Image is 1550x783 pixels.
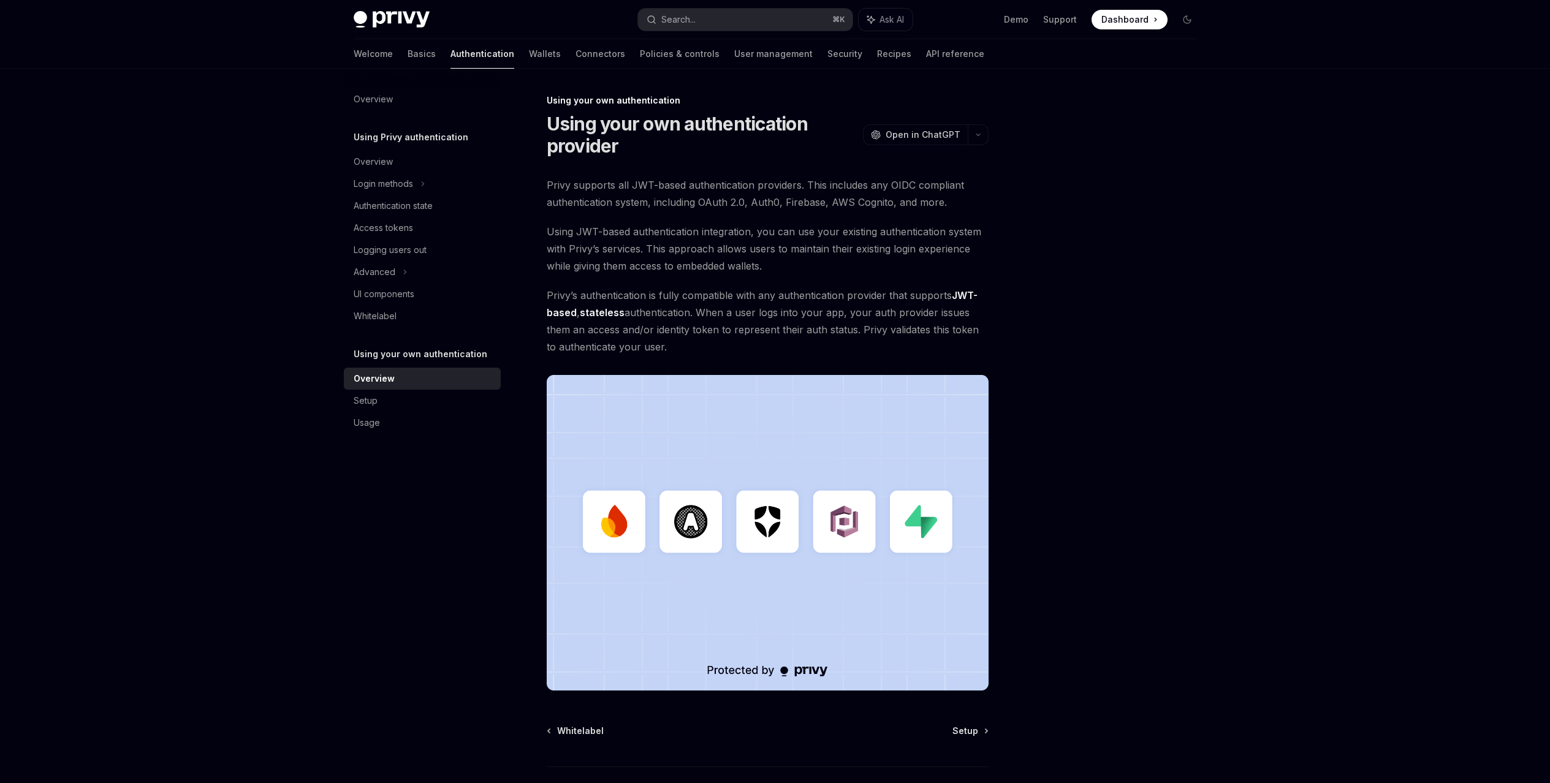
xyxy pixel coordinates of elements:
[344,151,501,173] a: Overview
[354,199,433,213] div: Authentication state
[354,130,468,145] h5: Using Privy authentication
[354,415,380,430] div: Usage
[926,39,984,69] a: API reference
[354,176,413,191] div: Login methods
[344,412,501,434] a: Usage
[827,39,862,69] a: Security
[547,223,989,274] span: Using JWT-based authentication integration, you can use your existing authentication system with ...
[640,39,720,69] a: Policies & controls
[832,15,845,25] span: ⌘ K
[1004,13,1028,26] a: Demo
[548,725,604,737] a: Whitelabel
[1043,13,1077,26] a: Support
[1101,13,1149,26] span: Dashboard
[529,39,561,69] a: Wallets
[547,113,858,157] h1: Using your own authentication provider
[354,11,430,28] img: dark logo
[344,305,501,327] a: Whitelabel
[354,371,395,386] div: Overview
[344,239,501,261] a: Logging users out
[547,94,989,107] div: Using your own authentication
[344,88,501,110] a: Overview
[408,39,436,69] a: Basics
[557,725,604,737] span: Whitelabel
[879,13,904,26] span: Ask AI
[734,39,813,69] a: User management
[886,129,960,141] span: Open in ChatGPT
[952,725,987,737] a: Setup
[354,92,393,107] div: Overview
[354,287,414,301] div: UI components
[450,39,514,69] a: Authentication
[354,39,393,69] a: Welcome
[661,12,696,27] div: Search...
[863,124,968,145] button: Open in ChatGPT
[547,375,989,690] img: JWT-based auth splash
[952,725,978,737] span: Setup
[1092,10,1168,29] a: Dashboard
[344,368,501,390] a: Overview
[576,39,625,69] a: Connectors
[354,243,427,257] div: Logging users out
[344,390,501,412] a: Setup
[354,393,378,408] div: Setup
[354,221,413,235] div: Access tokens
[859,9,913,31] button: Ask AI
[354,309,397,323] div: Whitelabel
[344,283,501,305] a: UI components
[877,39,911,69] a: Recipes
[354,347,487,361] h5: Using your own authentication
[580,306,625,319] a: stateless
[638,9,853,31] button: Search...⌘K
[354,265,395,279] div: Advanced
[547,176,989,211] span: Privy supports all JWT-based authentication providers. This includes any OIDC compliant authentic...
[547,287,989,355] span: Privy’s authentication is fully compatible with any authentication provider that supports , authe...
[1177,10,1197,29] button: Toggle dark mode
[354,154,393,169] div: Overview
[344,195,501,217] a: Authentication state
[344,217,501,239] a: Access tokens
